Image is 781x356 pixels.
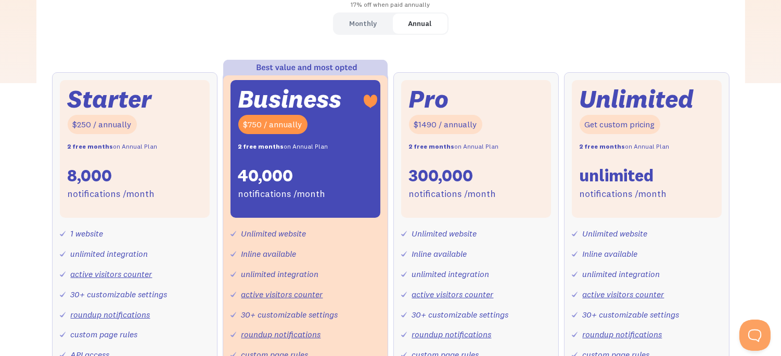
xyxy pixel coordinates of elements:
div: Unlimited [580,88,694,110]
a: active visitors counter [71,269,152,279]
iframe: Toggle Customer Support [739,320,771,351]
a: roundup notifications [71,309,150,320]
div: custom page rules [71,327,138,342]
div: 30+ customizable settings [241,307,338,322]
a: roundup notifications [241,329,321,339]
div: $250 / annually [68,115,137,134]
div: Monthly [350,16,377,31]
div: Inline available [241,246,297,261]
strong: 2 free months [409,142,455,150]
div: unlimited integration [71,246,148,261]
div: Starter [68,88,152,110]
div: Inline available [412,246,467,261]
div: unlimited integration [583,267,660,282]
a: roundup notifications [583,329,662,339]
div: unlimited integration [412,267,490,282]
div: 30+ customizable settings [71,287,168,302]
div: 1 website [71,226,104,241]
div: Unlimited website [412,226,477,241]
a: active visitors counter [583,289,664,299]
div: Unlimited website [241,226,306,241]
div: $750 / annually [238,115,308,134]
a: active visitors counter [412,289,494,299]
div: 30+ customizable settings [412,307,509,322]
div: unlimited integration [241,267,319,282]
div: 30+ customizable settings [583,307,680,322]
a: active visitors counter [241,289,323,299]
div: 40,000 [238,165,293,187]
div: notifications /month [580,187,667,202]
strong: 2 free months [580,142,625,150]
div: Unlimited website [583,226,648,241]
div: Inline available [583,246,638,261]
div: Get custom pricing [580,115,660,134]
strong: 2 free months [238,142,284,150]
div: $1490 / annually [409,115,482,134]
div: unlimited [580,165,654,187]
div: on Annual Plan [409,139,499,154]
div: on Annual Plan [238,139,328,154]
div: Pro [409,88,449,110]
div: 8,000 [68,165,112,187]
div: notifications /month [68,187,155,202]
a: roundup notifications [412,329,492,339]
div: 300,000 [409,165,473,187]
strong: 2 free months [68,142,113,150]
div: Business [238,88,342,110]
div: notifications /month [238,187,326,202]
div: on Annual Plan [68,139,158,154]
div: notifications /month [409,187,496,202]
div: Annual [408,16,432,31]
div: on Annual Plan [580,139,670,154]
